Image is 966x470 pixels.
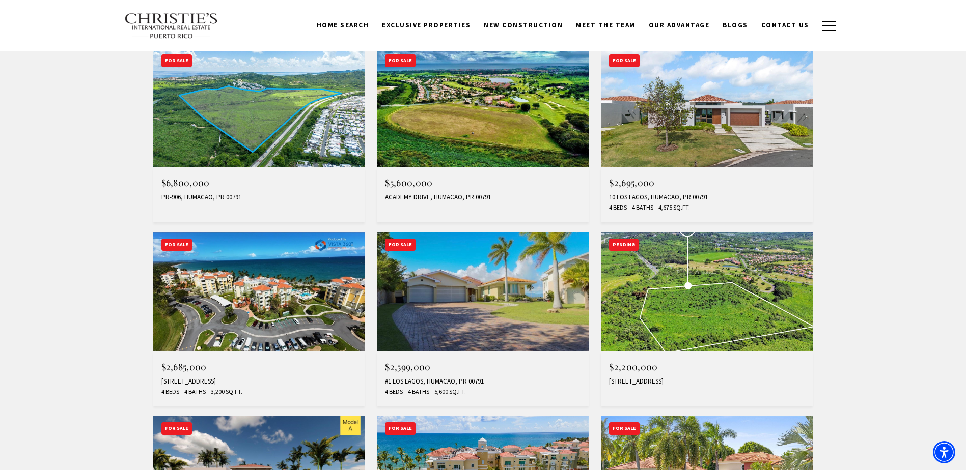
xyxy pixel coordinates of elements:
[208,388,242,396] span: 3,200 Sq.Ft.
[432,388,466,396] span: 5,600 Sq.Ft.
[153,48,365,167] img: For Sale
[385,177,432,189] span: $5,600,000
[377,232,589,406] a: For Sale For Sale $2,599,000 #1 LOS LAGOS, HUMACAO, PR 00791 4 Beds 4 Baths 5,600 Sq.Ft.
[161,193,357,201] div: PR-906, HUMACAO, PR 00791
[933,441,955,463] div: Accessibility Menu
[405,388,429,396] span: 4 Baths
[716,16,755,35] a: Blogs
[385,239,416,251] div: For Sale
[601,232,813,406] a: Pending Pending $2,200,000 [STREET_ADDRESS]
[629,203,653,212] span: 4 Baths
[161,422,192,435] div: For Sale
[609,54,640,67] div: For Sale
[153,232,365,351] img: For Sale
[609,361,657,373] span: $2,200,000
[153,48,365,222] a: For Sale For Sale $6,800,000 PR-906, HUMACAO, PR 00791
[161,361,207,373] span: $2,685,000
[161,177,210,189] span: $6,800,000
[761,21,809,30] span: Contact Us
[124,13,219,39] img: Christie's International Real Estate text transparent background
[385,388,403,396] span: 4 Beds
[609,177,654,189] span: $2,695,000
[477,16,569,35] a: New Construction
[377,48,589,167] img: For Sale
[385,377,581,386] div: #1 LOS LAGOS, HUMACAO, PR 00791
[601,48,813,167] img: For Sale
[609,203,627,212] span: 4 Beds
[569,16,642,35] a: Meet the Team
[161,377,357,386] div: [STREET_ADDRESS]
[642,16,716,35] a: Our Advantage
[755,16,816,35] a: Contact Us
[161,54,192,67] div: For Sale
[182,388,206,396] span: 4 Baths
[377,48,589,222] a: For Sale For Sale $5,600,000 ACADEMY DRIVE, HUMACAO, PR 00791
[382,21,471,30] span: Exclusive Properties
[609,239,639,251] div: Pending
[161,388,179,396] span: 4 Beds
[310,16,376,35] a: Home Search
[161,239,192,251] div: For Sale
[609,377,805,386] div: [STREET_ADDRESS]
[375,16,477,35] a: Exclusive Properties
[601,232,813,351] img: Pending
[601,48,813,222] a: For Sale For Sale $2,695,000 10 LOS LAGOS, HUMACAO, PR 00791 4 Beds 4 Baths 4,675 Sq.Ft.
[816,11,842,41] button: button
[385,54,416,67] div: For Sale
[377,232,589,351] img: For Sale
[609,193,805,201] div: 10 LOS LAGOS, HUMACAO, PR 00791
[153,232,365,406] a: For Sale For Sale $2,685,000 [STREET_ADDRESS] 4 Beds 4 Baths 3,200 Sq.Ft.
[385,193,581,201] div: ACADEMY DRIVE, HUMACAO, PR 00791
[609,422,640,435] div: For Sale
[649,21,710,30] span: Our Advantage
[484,21,563,30] span: New Construction
[656,203,690,212] span: 4,675 Sq.Ft.
[723,21,748,30] span: Blogs
[385,361,430,373] span: $2,599,000
[385,422,416,435] div: For Sale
